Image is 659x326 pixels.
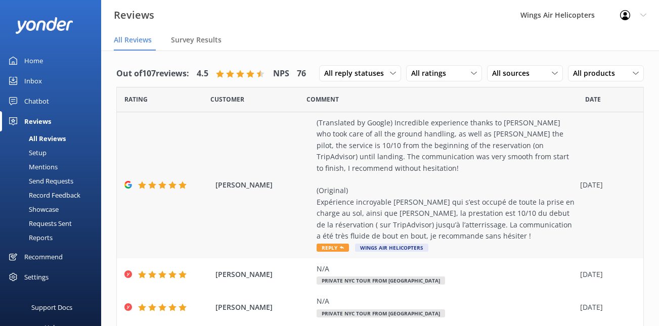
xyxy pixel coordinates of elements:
[210,95,244,104] span: Date
[24,267,49,287] div: Settings
[6,188,101,202] a: Record Feedback
[324,68,390,79] span: All reply statuses
[492,68,536,79] span: All sources
[171,35,222,45] span: Survey Results
[114,7,154,23] h3: Reviews
[6,146,101,160] a: Setup
[6,202,59,216] div: Showcase
[197,67,208,80] h4: 4.5
[215,179,312,191] span: [PERSON_NAME]
[6,131,66,146] div: All Reviews
[317,244,349,252] span: Reply
[24,247,63,267] div: Recommend
[24,71,42,91] div: Inbox
[6,146,47,160] div: Setup
[317,296,575,307] div: N/A
[6,216,101,230] a: Requests Sent
[580,179,631,191] div: [DATE]
[6,202,101,216] a: Showcase
[317,309,445,317] span: Private NYC Tour from [GEOGRAPHIC_DATA]
[355,244,428,252] span: Wings Air Helicopters
[24,91,49,111] div: Chatbot
[6,188,80,202] div: Record Feedback
[116,67,189,80] h4: Out of 107 reviews:
[317,117,575,242] div: (Translated by Google) Incredible experience thanks to [PERSON_NAME] who took care of all the gro...
[317,276,445,285] span: Private NYC Tour from [GEOGRAPHIC_DATA]
[6,160,58,174] div: Mentions
[124,95,148,104] span: Date
[6,160,101,174] a: Mentions
[24,111,51,131] div: Reviews
[306,95,339,104] span: Question
[580,269,631,280] div: [DATE]
[215,269,312,280] span: [PERSON_NAME]
[6,230,101,245] a: Reports
[215,302,312,313] span: [PERSON_NAME]
[580,302,631,313] div: [DATE]
[573,68,621,79] span: All products
[6,230,53,245] div: Reports
[585,95,601,104] span: Date
[114,35,152,45] span: All Reviews
[15,17,73,34] img: yonder-white-logo.png
[6,216,72,230] div: Requests Sent
[24,51,43,71] div: Home
[6,174,101,188] a: Send Requests
[411,68,452,79] span: All ratings
[6,131,101,146] a: All Reviews
[6,174,73,188] div: Send Requests
[273,67,289,80] h4: NPS
[31,297,72,317] div: Support Docs
[297,67,306,80] h4: 76
[317,263,575,274] div: N/A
